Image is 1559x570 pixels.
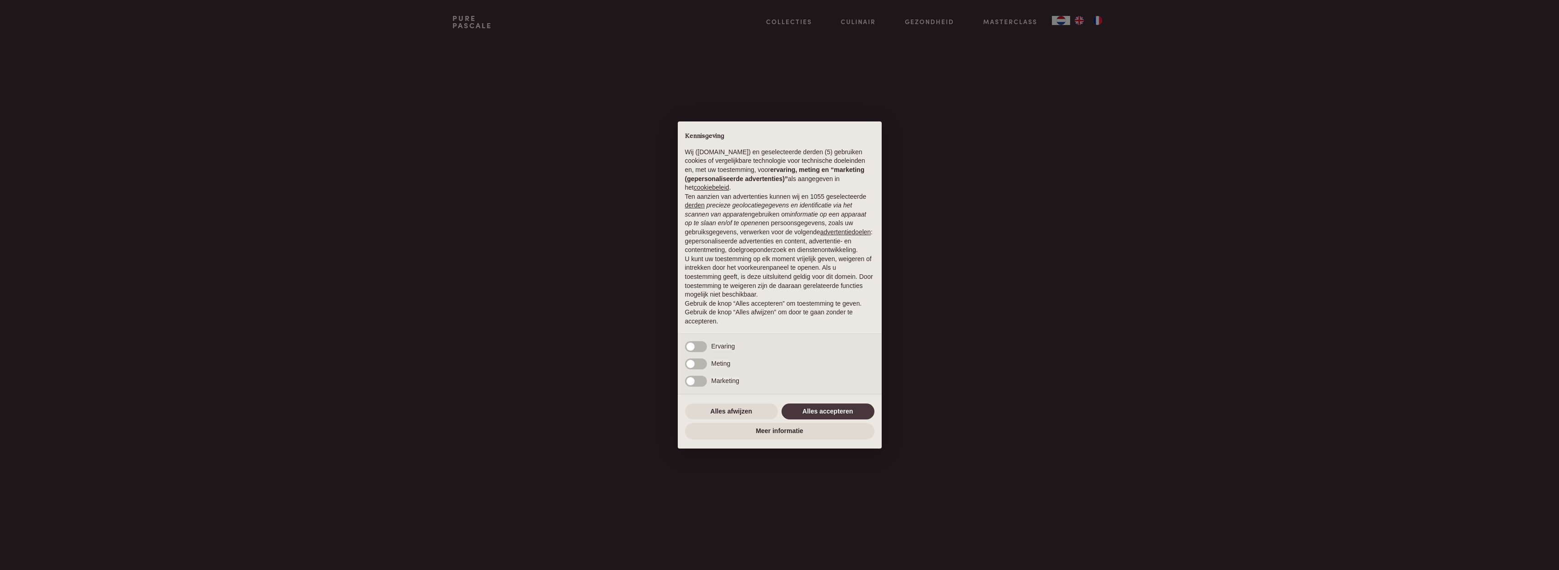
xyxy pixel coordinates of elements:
span: Marketing [711,377,739,384]
p: Wij ([DOMAIN_NAME]) en geselecteerde derden (5) gebruiken cookies of vergelijkbare technologie vo... [685,148,874,192]
strong: ervaring, meting en “marketing (gepersonaliseerde advertenties)” [685,166,864,182]
p: Ten aanzien van advertenties kunnen wij en 1055 geselecteerde gebruiken om en persoonsgegevens, z... [685,192,874,255]
span: Meting [711,360,731,367]
button: advertentiedoelen [820,228,871,237]
p: Gebruik de knop “Alles accepteren” om toestemming te geven. Gebruik de knop “Alles afwijzen” om d... [685,299,874,326]
button: Alles afwijzen [685,404,778,420]
em: precieze geolocatiegegevens en identificatie via het scannen van apparaten [685,202,852,218]
button: derden [685,201,705,210]
button: Meer informatie [685,423,874,439]
a: cookiebeleid [694,184,729,191]
span: Ervaring [711,343,735,350]
em: informatie op een apparaat op te slaan en/of te openen [685,211,867,227]
h2: Kennisgeving [685,132,874,141]
p: U kunt uw toestemming op elk moment vrijelijk geven, weigeren of intrekken door het voorkeurenpan... [685,255,874,299]
button: Alles accepteren [782,404,874,420]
